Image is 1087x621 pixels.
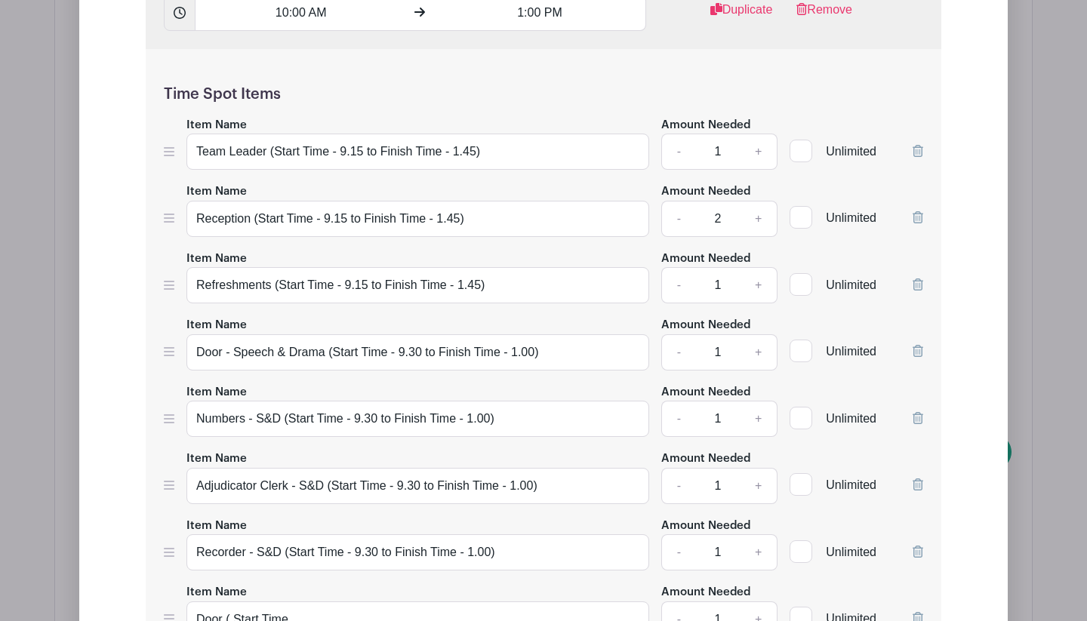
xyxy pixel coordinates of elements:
[740,334,778,370] a: +
[661,401,696,437] a: -
[186,468,649,504] input: e.g. Snacks or Check-in Attendees
[661,183,750,201] label: Amount Needed
[826,278,876,291] span: Unlimited
[740,134,778,170] a: +
[186,183,247,201] label: Item Name
[186,334,649,370] input: e.g. Snacks or Check-in Attendees
[661,534,696,570] a: -
[661,518,750,535] label: Amount Needed
[186,584,247,601] label: Item Name
[661,317,750,334] label: Amount Needed
[661,450,750,468] label: Amount Needed
[740,267,778,303] a: +
[186,450,247,468] label: Item Name
[661,267,696,303] a: -
[826,145,876,158] span: Unlimited
[740,534,778,570] a: +
[186,267,649,303] input: e.g. Snacks or Check-in Attendees
[661,201,696,237] a: -
[186,518,247,535] label: Item Name
[164,85,923,103] h5: Time Spot Items
[186,201,649,237] input: e.g. Snacks or Check-in Attendees
[186,117,247,134] label: Item Name
[826,546,876,558] span: Unlimited
[710,1,773,31] a: Duplicate
[186,384,247,401] label: Item Name
[826,478,876,491] span: Unlimited
[186,251,247,268] label: Item Name
[186,401,649,437] input: e.g. Snacks or Check-in Attendees
[740,201,778,237] a: +
[661,584,750,601] label: Amount Needed
[661,117,750,134] label: Amount Needed
[661,251,750,268] label: Amount Needed
[826,211,876,224] span: Unlimited
[186,134,649,170] input: e.g. Snacks or Check-in Attendees
[740,401,778,437] a: +
[661,384,750,401] label: Amount Needed
[826,345,876,358] span: Unlimited
[661,134,696,170] a: -
[740,468,778,504] a: +
[186,317,247,334] label: Item Name
[826,412,876,425] span: Unlimited
[186,534,649,570] input: e.g. Snacks or Check-in Attendees
[796,1,852,31] a: Remove
[661,334,696,370] a: -
[661,468,696,504] a: -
